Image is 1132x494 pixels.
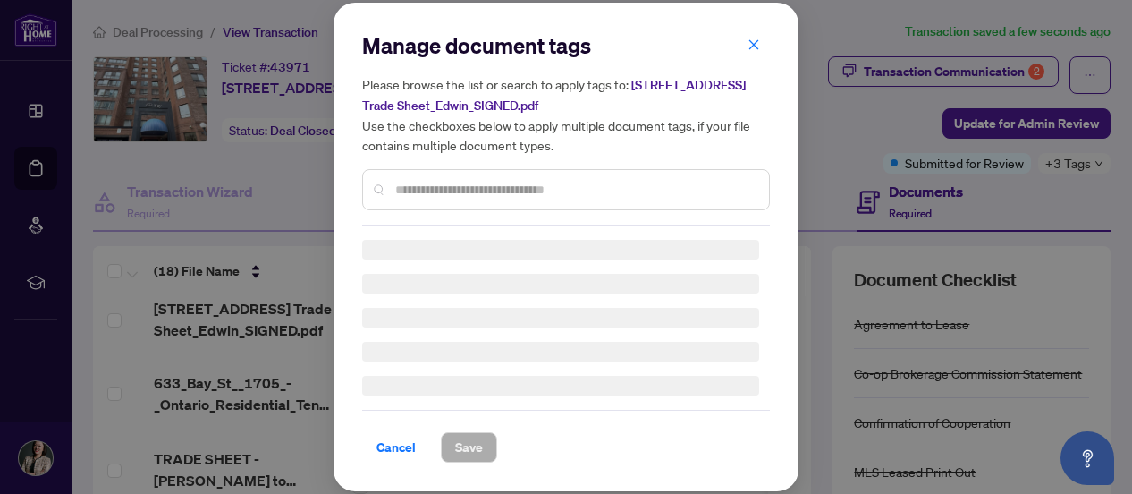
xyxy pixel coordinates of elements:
h2: Manage document tags [362,31,770,60]
h5: Please browse the list or search to apply tags to: Use the checkboxes below to apply multiple doc... [362,74,770,155]
button: Open asap [1060,431,1114,485]
button: Cancel [362,432,430,463]
span: Cancel [376,433,416,462]
span: close [748,38,760,51]
button: Save [441,432,497,463]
